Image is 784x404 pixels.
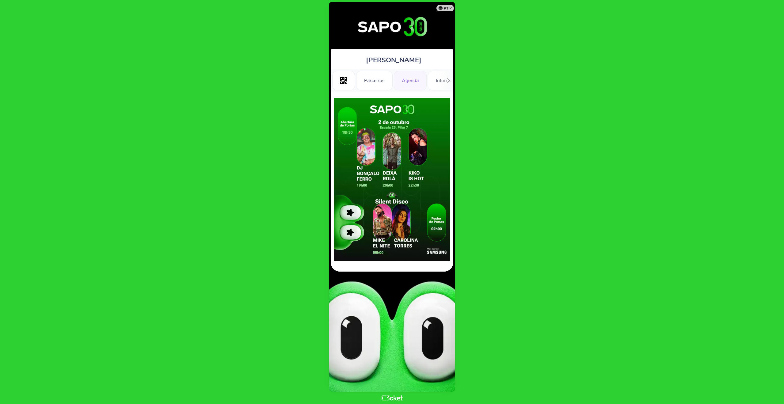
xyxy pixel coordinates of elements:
a: Informações Adicionais [428,77,495,83]
div: Informações Adicionais [428,71,495,90]
div: Agenda [394,71,427,90]
img: 30º Aniversário SAPO [335,8,450,46]
a: Parceiros [356,77,393,83]
img: a6552082fdc5400abf4953cf68b0fa3e.webp [334,98,450,261]
div: Parceiros [356,71,393,90]
span: [PERSON_NAME] [366,55,421,65]
a: Agenda [394,77,427,83]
